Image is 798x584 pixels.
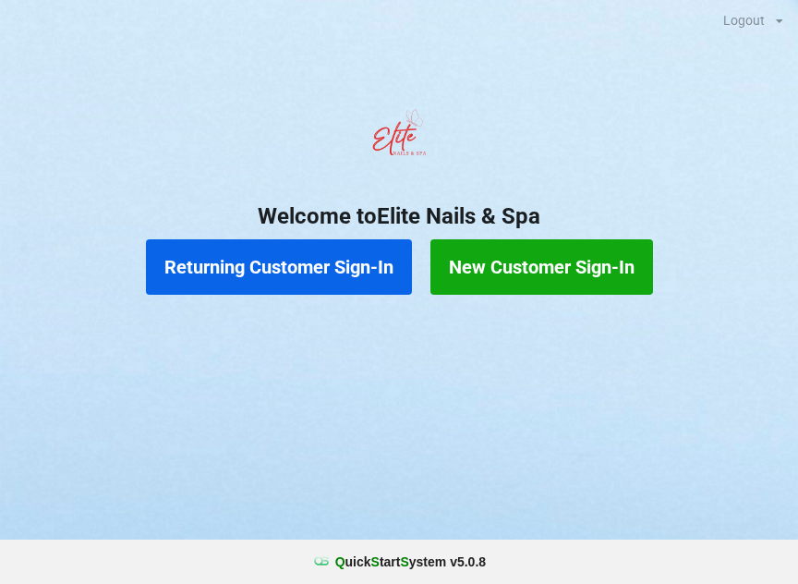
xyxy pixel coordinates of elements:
[362,101,436,175] img: EliteNailsSpa-Logo1.png
[312,553,331,571] img: favicon.ico
[371,554,380,569] span: S
[723,14,765,27] div: Logout
[335,554,345,569] span: Q
[400,554,408,569] span: S
[146,239,412,295] button: Returning Customer Sign-In
[430,239,653,295] button: New Customer Sign-In
[335,553,486,571] b: uick tart ystem v 5.0.8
